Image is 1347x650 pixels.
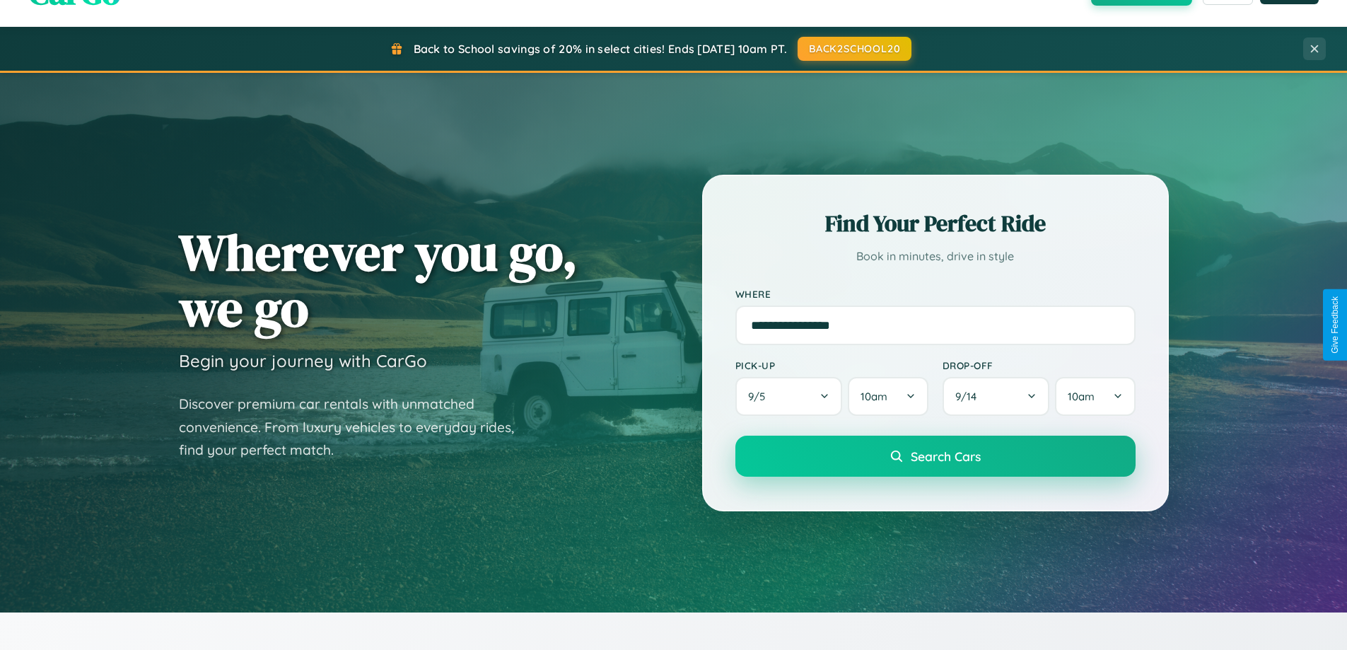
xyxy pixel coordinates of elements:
button: Search Cars [735,436,1136,477]
h1: Wherever you go, we go [179,224,578,336]
div: Give Feedback [1330,296,1340,354]
button: 10am [1055,377,1135,416]
h2: Find Your Perfect Ride [735,208,1136,239]
span: 10am [861,390,887,403]
span: Back to School savings of 20% in select cities! Ends [DATE] 10am PT. [414,42,787,56]
span: Search Cars [911,448,981,464]
label: Where [735,288,1136,300]
p: Book in minutes, drive in style [735,246,1136,267]
span: 9 / 14 [955,390,984,403]
button: 10am [848,377,928,416]
button: 9/5 [735,377,843,416]
span: 9 / 5 [748,390,772,403]
span: 10am [1068,390,1095,403]
p: Discover premium car rentals with unmatched convenience. From luxury vehicles to everyday rides, ... [179,393,532,462]
label: Pick-up [735,359,928,371]
button: 9/14 [943,377,1050,416]
button: BACK2SCHOOL20 [798,37,911,61]
h3: Begin your journey with CarGo [179,350,427,371]
label: Drop-off [943,359,1136,371]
